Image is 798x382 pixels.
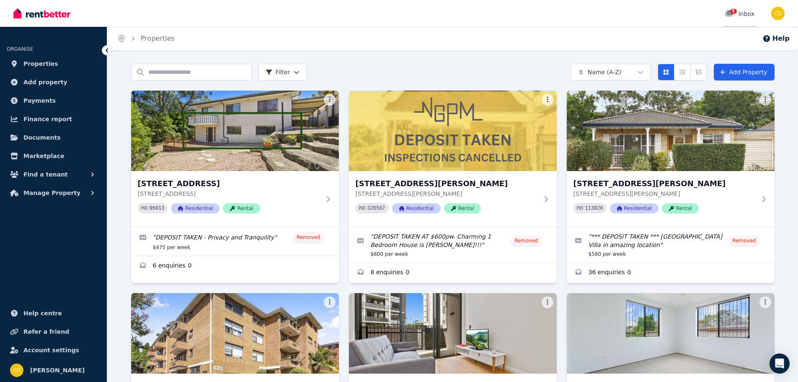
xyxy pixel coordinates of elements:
[349,91,557,171] img: 1/2 Eric Street, Lilyfield
[138,178,320,190] h3: [STREET_ADDRESS]
[7,92,100,109] a: Payments
[13,7,70,20] img: RentBetter
[23,59,58,69] span: Properties
[588,68,622,76] span: Name (A-Z)
[324,296,336,308] button: More options
[690,64,707,81] button: Expanded list view
[7,129,100,146] a: Documents
[585,205,603,211] code: 113028
[23,96,56,106] span: Payments
[367,205,385,211] code: 328587
[658,64,674,81] button: Card view
[7,323,100,340] a: Refer a friend
[730,9,737,14] span: 5
[567,91,775,227] a: 1/5 Kings Road, Brighton-Le-Sands[STREET_ADDRESS][PERSON_NAME][STREET_ADDRESS][PERSON_NAME]PID 11...
[7,74,100,91] a: Add property
[356,178,538,190] h3: [STREET_ADDRESS][PERSON_NAME]
[107,27,185,50] nav: Breadcrumb
[573,190,756,198] p: [STREET_ADDRESS][PERSON_NAME]
[349,263,557,283] a: Enquiries for 1/2 Eric Street, Lilyfield
[23,133,61,143] span: Documents
[759,296,771,308] button: More options
[138,190,320,198] p: [STREET_ADDRESS]
[7,342,100,359] a: Account settings
[349,293,557,374] img: 1/16 Fisher Street, Petersham
[444,203,481,213] span: Rental
[7,185,100,201] button: Manage Property
[349,91,557,227] a: 1/2 Eric Street, Lilyfield[STREET_ADDRESS][PERSON_NAME][STREET_ADDRESS][PERSON_NAME]PID 328587Res...
[324,94,336,106] button: More options
[759,94,771,106] button: More options
[542,94,553,106] button: More options
[359,206,366,210] small: PID
[149,205,164,211] code: 96013
[392,203,441,213] span: Residential
[7,46,33,52] span: ORGANISE
[131,256,339,276] a: Enquiries for 1/1A Neptune Street, Padstow
[7,111,100,127] a: Finance report
[658,64,707,81] div: View options
[573,178,756,190] h3: [STREET_ADDRESS][PERSON_NAME]
[567,91,775,171] img: 1/5 Kings Road, Brighton-Le-Sands
[23,188,80,198] span: Manage Property
[571,64,651,81] button: Name (A-Z)
[141,34,175,42] a: Properties
[7,166,100,183] button: Find a tenant
[7,148,100,164] a: Marketplace
[714,64,775,81] a: Add Property
[610,203,659,213] span: Residential
[542,296,553,308] button: More options
[349,227,557,262] a: Edit listing: DEPOSIT TAKEN AT $600pw. Charming 1 Bedroom House is Lilyfield!!!
[7,55,100,72] a: Properties
[131,227,339,256] a: Edit listing: DEPOSIT TAKEN - Privacy and Tranquility
[141,206,148,210] small: PID
[131,91,339,171] img: 1/1A Neptune Street, Padstow
[23,345,79,355] span: Account settings
[23,151,64,161] span: Marketplace
[171,203,220,213] span: Residential
[567,293,775,374] img: 1/16 School Pde, Marrickville
[674,64,691,81] button: Compact list view
[266,68,290,76] span: Filter
[23,308,62,318] span: Help centre
[771,7,785,20] img: Chris Dimitropoulos
[23,169,68,179] span: Find a tenant
[725,10,754,18] div: Inbox
[23,77,67,87] span: Add property
[131,91,339,227] a: 1/1A Neptune Street, Padstow[STREET_ADDRESS][STREET_ADDRESS]PID 96013ResidentialRental
[23,114,72,124] span: Finance report
[662,203,699,213] span: Rental
[258,64,307,81] button: Filter
[30,365,85,375] span: [PERSON_NAME]
[567,227,775,262] a: Edit listing: *** DEPOSIT TAKEN *** Unique Bayside Villa in amazing location
[770,353,790,374] div: Open Intercom Messenger
[356,190,538,198] p: [STREET_ADDRESS][PERSON_NAME]
[577,206,584,210] small: PID
[567,263,775,283] a: Enquiries for 1/5 Kings Road, Brighton-Le-Sands
[10,364,23,377] img: Chris Dimitropoulos
[23,327,69,337] span: Refer a friend
[7,305,100,322] a: Help centre
[762,34,790,44] button: Help
[131,293,339,374] img: 1/10 Banksia Rd, Caringbah
[223,203,260,213] span: Rental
